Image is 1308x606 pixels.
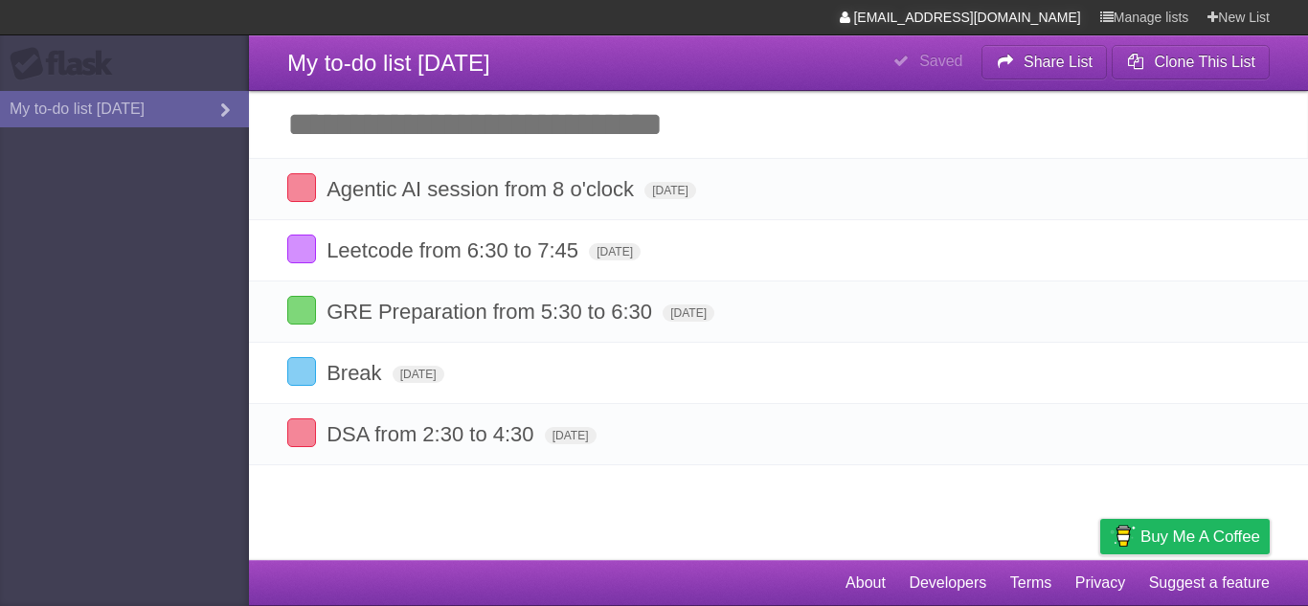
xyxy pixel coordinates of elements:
[287,418,316,447] label: Done
[1100,519,1270,554] a: Buy me a coffee
[327,177,639,201] span: Agentic AI session from 8 o'clock
[919,53,962,69] b: Saved
[981,45,1108,79] button: Share List
[846,565,886,601] a: About
[1075,565,1125,601] a: Privacy
[545,427,597,444] span: [DATE]
[1010,565,1052,601] a: Terms
[1024,54,1093,70] b: Share List
[327,300,657,324] span: GRE Preparation from 5:30 to 6:30
[1110,520,1136,552] img: Buy me a coffee
[589,243,641,260] span: [DATE]
[1140,520,1260,553] span: Buy me a coffee
[287,296,316,325] label: Done
[327,422,538,446] span: DSA from 2:30 to 4:30
[1149,565,1270,601] a: Suggest a feature
[1154,54,1255,70] b: Clone This List
[287,173,316,202] label: Done
[393,366,444,383] span: [DATE]
[909,565,986,601] a: Developers
[644,182,696,199] span: [DATE]
[663,304,714,322] span: [DATE]
[287,357,316,386] label: Done
[10,47,124,81] div: Flask
[327,361,386,385] span: Break
[287,235,316,263] label: Done
[287,50,490,76] span: My to-do list [DATE]
[1112,45,1270,79] button: Clone This List
[327,238,583,262] span: Leetcode from 6:30 to 7:45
